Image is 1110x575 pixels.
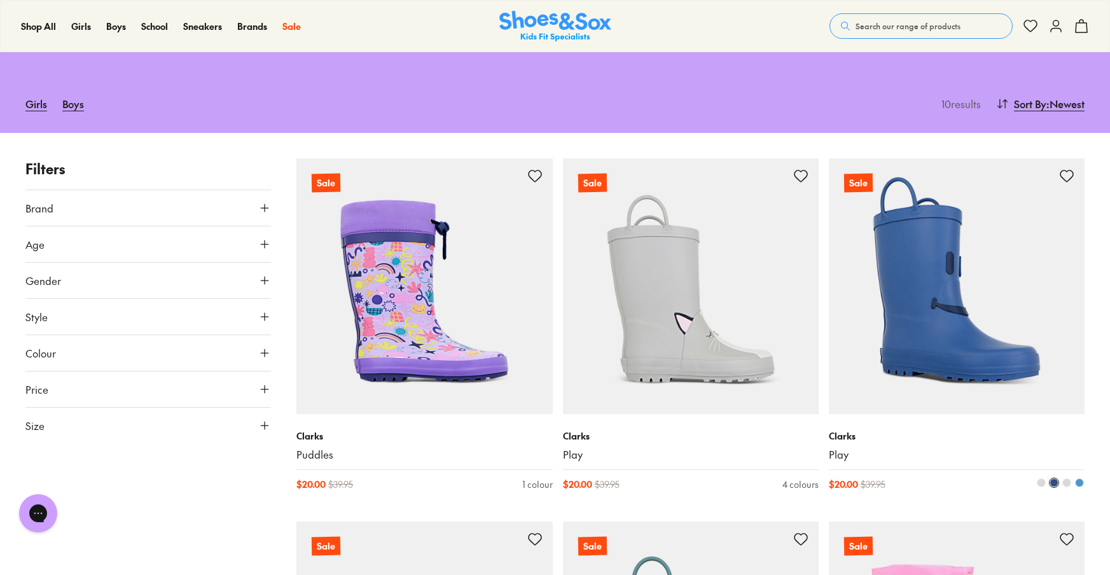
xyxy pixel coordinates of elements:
[21,20,56,33] a: Shop All
[237,20,267,32] span: Brands
[106,20,126,33] a: Boys
[499,11,611,42] img: SNS_Logo_Responsive.svg
[499,11,611,42] a: Shoes & Sox
[1014,96,1046,111] span: Sort By
[71,20,91,33] a: Girls
[563,478,592,491] span: $ 20.00
[282,20,301,33] a: Sale
[936,96,981,111] p: 10 results
[563,448,819,462] a: Play
[312,173,340,192] p: Sale
[829,478,858,491] span: $ 20.00
[25,371,271,407] button: Price
[843,172,873,193] p: Sale
[595,478,620,491] span: $ 39.95
[829,158,1085,414] a: Sale
[25,200,53,216] span: Brand
[25,335,271,371] button: Colour
[829,13,1013,39] button: Search our range of products
[25,273,61,288] span: Gender
[25,345,56,361] span: Colour
[25,226,271,262] button: Age
[1046,96,1085,111] span: : Newest
[522,478,553,491] div: 1 colour
[829,448,1085,462] a: Play
[13,490,64,537] iframe: Gorgias live chat messenger
[25,190,271,226] button: Brand
[25,158,271,179] p: Filters
[861,478,885,491] span: $ 39.95
[25,309,48,324] span: Style
[829,429,1085,443] p: Clarks
[183,20,222,32] span: Sneakers
[62,90,84,118] a: Boys
[856,20,961,32] span: Search our range of products
[563,158,819,414] a: Sale
[328,478,353,491] span: $ 39.95
[782,478,819,491] div: 4 colours
[25,237,45,252] span: Age
[183,20,222,33] a: Sneakers
[237,20,267,33] a: Brands
[578,536,606,555] p: Sale
[25,263,271,298] button: Gender
[296,448,552,462] a: Puddles
[25,408,271,443] button: Size
[21,20,56,32] span: Shop All
[843,536,873,557] p: Sale
[71,20,91,32] span: Girls
[25,418,45,433] span: Size
[141,20,168,32] span: School
[296,158,552,414] a: Sale
[996,90,1085,118] button: Sort By:Newest
[282,20,301,32] span: Sale
[141,20,168,33] a: School
[25,382,48,397] span: Price
[563,429,819,443] p: Clarks
[25,299,271,335] button: Style
[296,478,326,491] span: $ 20.00
[106,20,126,32] span: Boys
[577,172,607,193] p: Sale
[25,90,47,118] a: Girls
[296,429,552,443] p: Clarks
[312,536,340,555] p: Sale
